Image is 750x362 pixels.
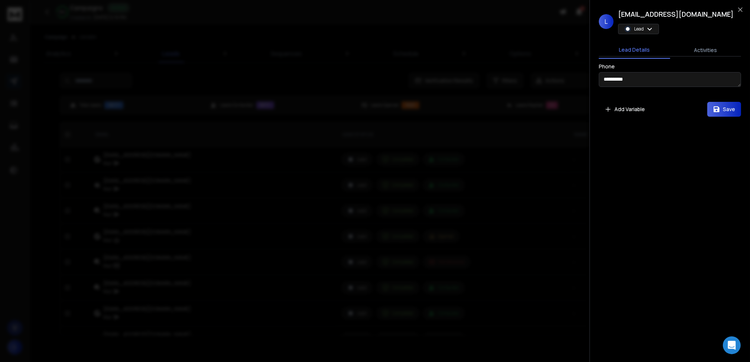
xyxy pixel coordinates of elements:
[723,336,741,354] div: Open Intercom Messenger
[599,42,670,59] button: Lead Details
[599,64,615,69] label: Phone
[634,26,644,32] p: Lead
[670,42,741,58] button: Activities
[618,9,734,19] h1: [EMAIL_ADDRESS][DOMAIN_NAME]
[707,102,741,117] button: Save
[599,102,651,117] button: Add Variable
[599,14,614,29] span: L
